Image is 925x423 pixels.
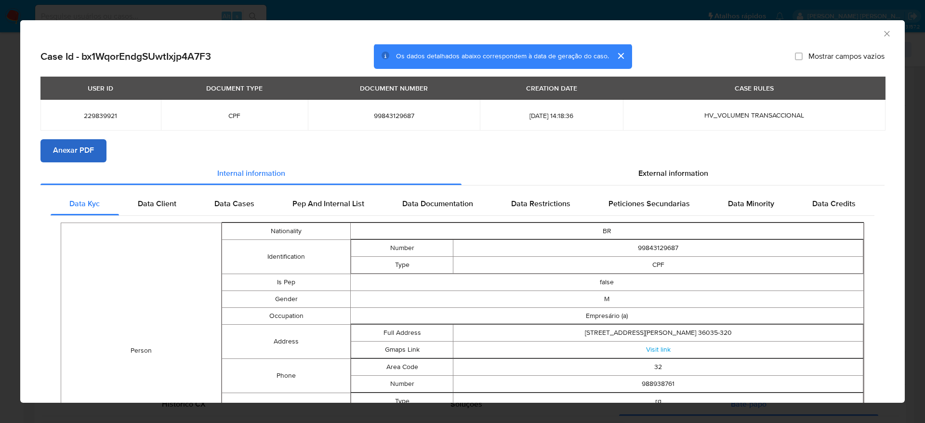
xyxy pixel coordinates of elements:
button: Anexar PDF [40,139,106,162]
span: Internal information [217,168,285,179]
div: Detailed internal info [51,193,874,216]
span: 229839921 [52,111,149,120]
td: Is Pep [222,274,350,291]
span: HV_VOLUMEN TRANSACCIONAL [704,110,804,120]
td: rg [453,393,863,410]
span: External information [638,168,708,179]
td: Address [222,325,350,359]
td: Number [351,376,453,393]
td: 32 [453,359,863,376]
span: 99843129687 [319,111,468,120]
td: Empresário (a) [350,308,863,325]
td: 99843129687 [453,240,863,257]
div: CREATION DATE [520,80,583,96]
td: CPF [453,257,863,274]
h2: Case Id - bx1WqorEndgSUwtIxjp4A7F3 [40,50,211,63]
span: Data Restrictions [511,198,570,210]
span: Mostrar campos vazios [808,52,885,61]
span: Os dados detalhados abaixo correspondem à data de geração do caso. [396,52,609,61]
td: Full Address [351,325,453,342]
div: CASE RULES [729,80,780,96]
td: Number [351,240,453,257]
a: Visit link [646,345,671,355]
td: Identification [222,240,350,274]
span: CPF [172,111,296,120]
span: Data Minority [728,198,774,210]
button: cerrar [609,44,632,67]
td: Type [351,393,453,410]
span: Anexar PDF [53,140,94,161]
td: BR [350,223,863,240]
button: Fechar a janela [882,29,891,38]
td: Gmaps Link [351,342,453,358]
td: Area Code [351,359,453,376]
div: closure-recommendation-modal [20,20,905,403]
span: Data Cases [214,198,254,210]
div: DOCUMENT TYPE [200,80,268,96]
td: Nationality [222,223,350,240]
span: Peticiones Secundarias [608,198,690,210]
div: Detailed info [40,162,885,185]
span: Data Kyc [69,198,100,210]
td: M [350,291,863,308]
div: DOCUMENT NUMBER [354,80,434,96]
td: 988938761 [453,376,863,393]
span: Data Client [138,198,176,210]
td: Phone [222,359,350,393]
td: Occupation [222,308,350,325]
td: [STREET_ADDRESS][PERSON_NAME] 36035-320 [453,325,863,342]
input: Mostrar campos vazios [795,53,803,60]
td: Type [351,257,453,274]
td: false [350,274,863,291]
span: Data Credits [812,198,856,210]
span: Pep And Internal List [292,198,364,210]
span: [DATE] 14:18:36 [491,111,611,120]
span: Data Documentation [402,198,473,210]
div: USER ID [82,80,119,96]
td: Gender [222,291,350,308]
